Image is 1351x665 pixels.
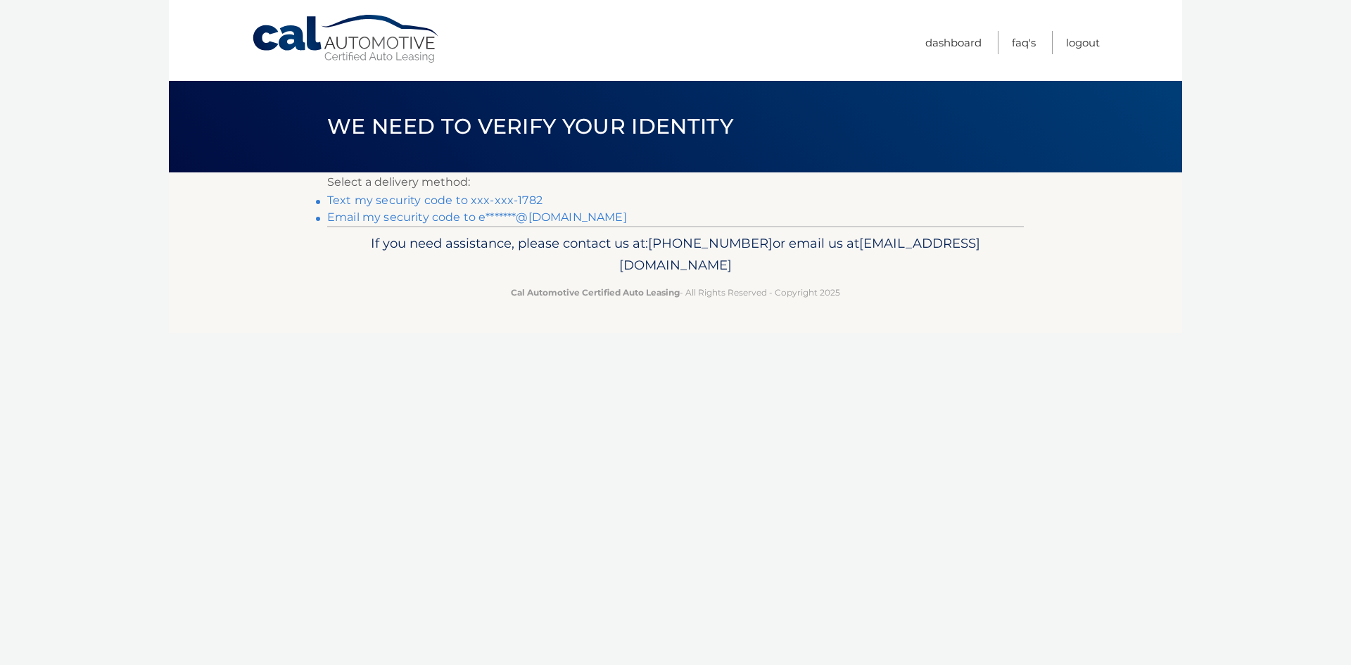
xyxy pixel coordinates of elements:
[327,194,543,207] a: Text my security code to xxx-xxx-1782
[336,285,1015,300] p: - All Rights Reserved - Copyright 2025
[327,113,733,139] span: We need to verify your identity
[1012,31,1036,54] a: FAQ's
[327,172,1024,192] p: Select a delivery method:
[336,232,1015,277] p: If you need assistance, please contact us at: or email us at
[511,287,680,298] strong: Cal Automotive Certified Auto Leasing
[327,210,627,224] a: Email my security code to e*******@[DOMAIN_NAME]
[648,235,773,251] span: [PHONE_NUMBER]
[1066,31,1100,54] a: Logout
[925,31,982,54] a: Dashboard
[251,14,441,64] a: Cal Automotive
